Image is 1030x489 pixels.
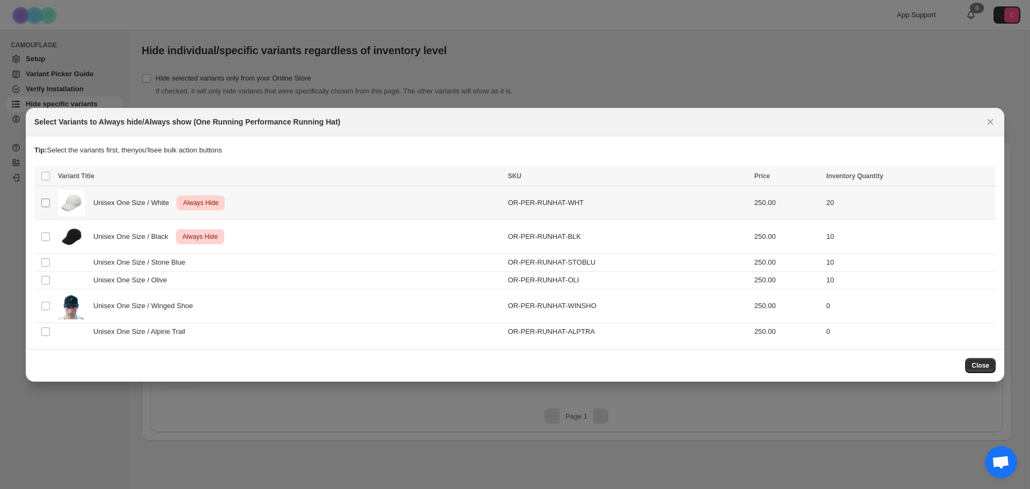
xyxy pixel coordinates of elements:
[34,145,996,156] p: Select the variants first, then you'll see bulk action buttons
[754,172,770,180] span: Price
[58,189,85,216] img: OR-PER-RUNHAT-WHT.png
[505,271,751,289] td: OR-PER-RUNHAT-OLI
[93,231,174,242] span: Unisex One Size / Black
[58,223,85,250] img: OR-PER-RUNHAT-BLK.png
[985,446,1017,478] a: 打開聊天
[505,186,751,220] td: OR-PER-RUNHAT-WHT
[823,186,996,220] td: 20
[751,186,823,220] td: 250.00
[751,253,823,271] td: 250.00
[34,146,47,154] strong: Tip:
[93,257,191,268] span: Unisex One Size / Stone Blue
[823,253,996,271] td: 10
[180,230,220,243] span: Always Hide
[972,361,989,370] span: Close
[505,253,751,271] td: OR-PER-RUNHAT-STOBLU
[823,289,996,323] td: 0
[181,196,220,209] span: Always Hide
[58,293,85,319] img: OR-PER-RUNHAT-winged_shoe.png
[93,301,199,311] span: Unisex One Size / Winged Shoe
[93,275,173,286] span: Unisex One Size / Olive
[34,116,340,127] h2: Select Variants to Always hide/Always show (One Running Performance Running Hat)
[505,289,751,323] td: OR-PER-RUNHAT-WINSHO
[505,323,751,340] td: OR-PER-RUNHAT-ALPTRA
[93,198,175,208] span: Unisex One Size / White
[965,358,996,373] button: Close
[508,172,521,180] span: SKU
[93,326,191,337] span: Unisex One Size / Alpine Trail
[751,323,823,340] td: 250.00
[505,220,751,253] td: OR-PER-RUNHAT-BLK
[983,114,998,129] button: Close
[823,220,996,253] td: 10
[58,172,94,180] span: Variant Title
[823,323,996,340] td: 0
[751,220,823,253] td: 250.00
[751,289,823,323] td: 250.00
[751,271,823,289] td: 250.00
[823,271,996,289] td: 10
[826,172,883,180] span: Inventory Quantity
